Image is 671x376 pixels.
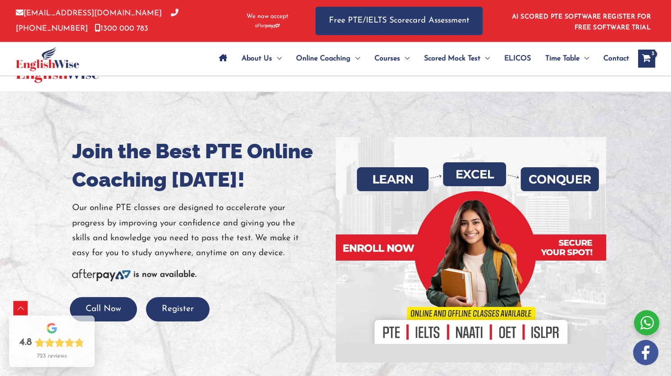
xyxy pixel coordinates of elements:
img: Afterpay-Logo [72,269,131,281]
a: Free PTE/IELTS Scorecard Assessment [315,7,483,35]
div: 4.8 [19,336,32,349]
button: Register [146,297,210,322]
span: Menu Toggle [580,43,589,74]
span: Menu Toggle [400,43,410,74]
span: ELICOS [504,43,531,74]
div: 723 reviews [37,353,67,360]
span: Scored Mock Test [424,43,480,74]
span: Menu Toggle [351,43,360,74]
a: About UsMenu Toggle [234,43,289,74]
span: Online Coaching [296,43,351,74]
aside: Header Widget 1 [507,6,655,36]
p: Our online PTE classes are designed to accelerate your progress by improving your confidence and ... [72,201,329,261]
a: [EMAIL_ADDRESS][DOMAIN_NAME] [16,9,162,17]
span: Contact [603,43,629,74]
span: We now accept [246,12,288,21]
a: Time TableMenu Toggle [538,43,596,74]
a: Scored Mock TestMenu Toggle [417,43,497,74]
nav: Site Navigation: Main Menu [212,43,629,74]
img: cropped-ew-logo [16,46,79,71]
h1: Join the Best PTE Online Coaching [DATE]! [72,137,329,194]
a: CoursesMenu Toggle [367,43,417,74]
img: Afterpay-Logo [255,23,280,28]
a: Contact [596,43,629,74]
a: ELICOS [497,43,538,74]
a: [PHONE_NUMBER] [16,9,178,32]
span: Courses [374,43,400,74]
div: Rating: 4.8 out of 5 [19,336,84,349]
b: is now available. [133,271,196,279]
span: Menu Toggle [272,43,282,74]
a: Register [146,305,210,313]
a: 1300 000 783 [95,25,148,32]
a: Online CoachingMenu Toggle [289,43,367,74]
a: View Shopping Cart, 3 items [638,50,655,68]
span: Menu Toggle [480,43,490,74]
a: AI SCORED PTE SOFTWARE REGISTER FOR FREE SOFTWARE TRIAL [512,14,651,31]
img: white-facebook.png [633,340,658,365]
span: About Us [242,43,272,74]
a: Call Now [70,305,137,313]
span: Time Table [545,43,580,74]
button: Call Now [70,297,137,322]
